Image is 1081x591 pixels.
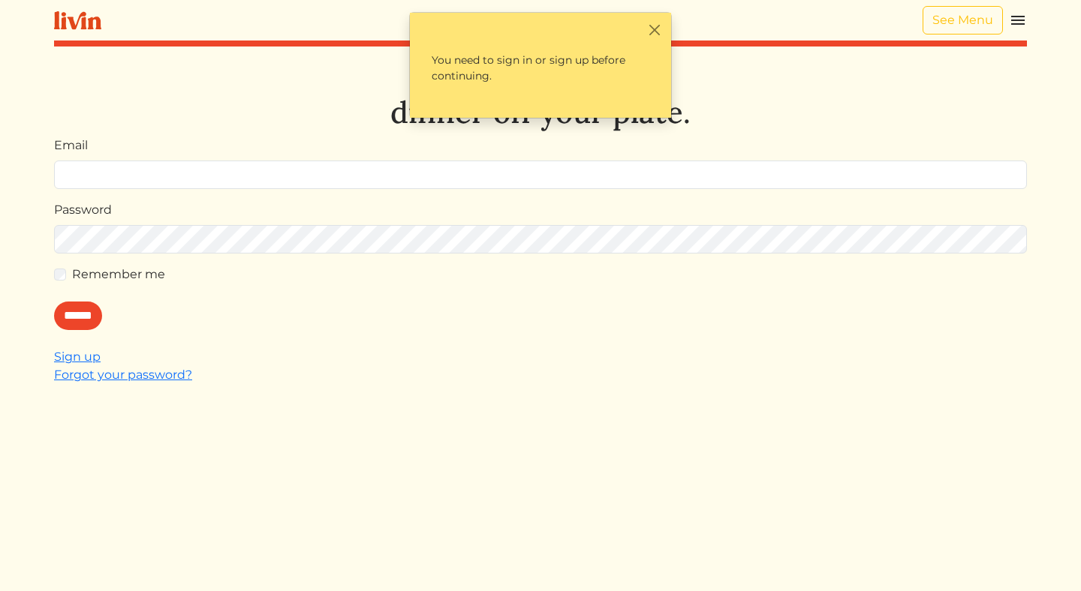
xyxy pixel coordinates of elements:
label: Email [54,136,88,154]
img: livin-logo-a0d97d1a881af30f6274990eb6222085a2533c92bbd1e4f22c21b4f0d0e3210c.svg [54,11,101,30]
img: menu_hamburger-cb6d353cf0ecd9f46ceae1c99ecbeb4a00e71ca567a856bd81f57e9d8c17bb26.svg [1009,11,1027,29]
a: See Menu [923,6,1003,34]
p: You need to sign in or sign up before continuing. [419,40,662,97]
label: Remember me [72,265,165,283]
label: Password [54,201,112,219]
h1: Let's take dinner off your plate. [54,58,1027,130]
button: Close [646,22,662,37]
a: Forgot your password? [54,367,192,382]
a: Sign up [54,349,101,364]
